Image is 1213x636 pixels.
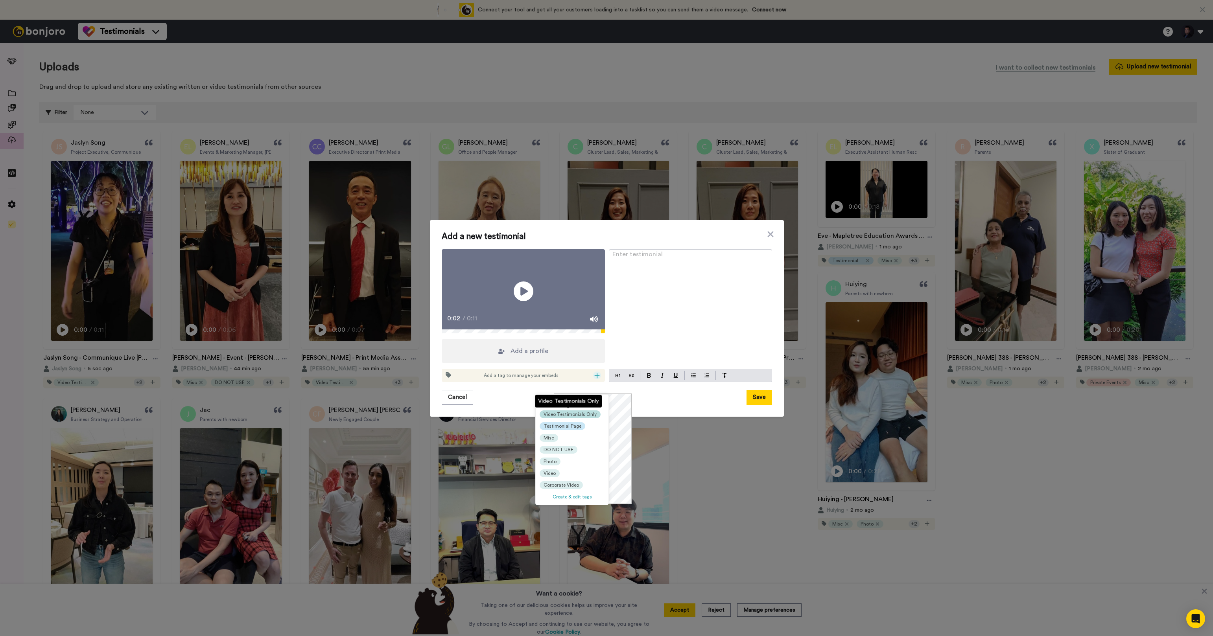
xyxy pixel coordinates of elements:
[629,372,634,379] img: heading-two-block.svg
[544,411,597,417] span: Video Testimonials Only
[691,372,696,379] img: bulleted-block.svg
[747,390,772,405] button: Save
[442,390,473,405] button: Cancel
[647,373,651,378] img: bold-mark.svg
[463,314,465,323] span: /
[673,373,678,378] img: underline-mark.svg
[467,314,481,323] span: 0:11
[484,372,559,379] span: Add a tag to manage your embeds
[511,346,548,356] span: Add a profile
[544,470,556,476] span: Video
[590,315,598,323] img: Mute/Unmute
[704,372,709,379] img: numbered-block.svg
[553,494,592,499] span: Create & edit tags
[535,395,602,408] div: Video Testimonials Only
[544,447,573,453] span: DO NOT USE
[544,482,579,488] span: Corporate Video
[544,423,581,429] span: Testimonial Page
[544,458,557,465] span: Photo
[722,373,727,378] img: clear-format.svg
[616,372,620,379] img: heading-one-block.svg
[447,314,461,323] span: 0:02
[1186,609,1205,628] div: Open Intercom Messenger
[442,232,772,241] span: Add a new testimonial
[544,435,554,441] span: Misc
[661,373,664,378] img: italic-mark.svg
